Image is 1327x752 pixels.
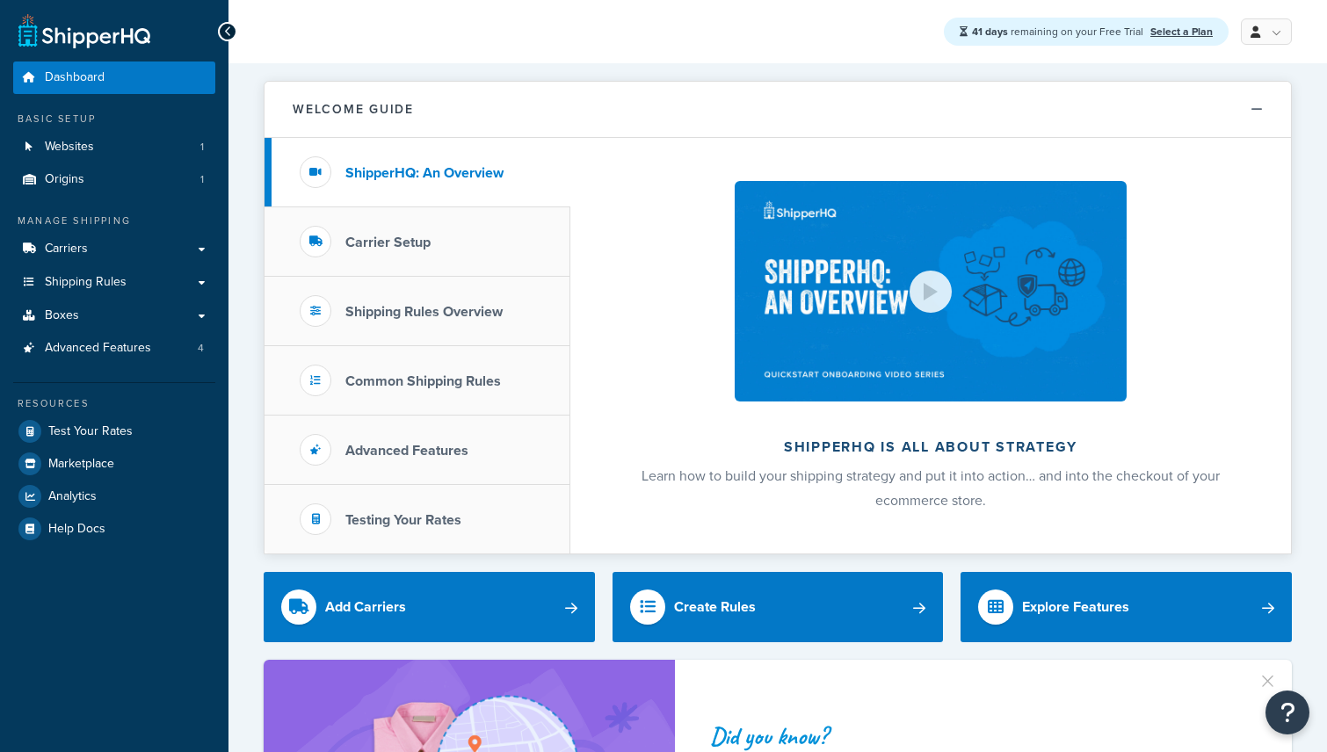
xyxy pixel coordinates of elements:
span: Shipping Rules [45,275,127,290]
h3: ShipperHQ: An Overview [345,165,504,181]
span: 4 [198,341,204,356]
span: Origins [45,172,84,187]
li: Advanced Features [13,332,215,365]
a: Test Your Rates [13,416,215,447]
div: Did you know? [710,724,1250,748]
a: Analytics [13,481,215,512]
span: Test Your Rates [48,424,133,439]
div: Add Carriers [325,595,406,619]
a: Shipping Rules [13,266,215,299]
a: Carriers [13,233,215,265]
button: Open Resource Center [1265,691,1309,734]
a: Help Docs [13,513,215,545]
h2: Welcome Guide [293,103,414,116]
span: Carriers [45,242,88,257]
h2: ShipperHQ is all about strategy [617,439,1244,455]
div: Manage Shipping [13,213,215,228]
button: Welcome Guide [265,82,1291,138]
span: Learn how to build your shipping strategy and put it into action… and into the checkout of your e... [642,466,1220,510]
span: 1 [200,172,204,187]
a: Select a Plan [1150,24,1213,40]
a: Add Carriers [264,572,595,642]
h3: Common Shipping Rules [345,373,501,389]
a: Dashboard [13,61,215,94]
div: Resources [13,396,215,411]
span: 1 [200,140,204,155]
li: Websites [13,131,215,163]
span: Dashboard [45,70,105,85]
span: Advanced Features [45,341,151,356]
h3: Advanced Features [345,443,468,459]
div: Create Rules [674,595,756,619]
h3: Testing Your Rates [345,512,461,528]
a: Marketplace [13,448,215,480]
a: Websites1 [13,131,215,163]
span: Boxes [45,308,79,323]
li: Origins [13,163,215,196]
div: Basic Setup [13,112,215,127]
h3: Shipping Rules Overview [345,304,503,320]
span: Help Docs [48,522,105,537]
a: Advanced Features4 [13,332,215,365]
a: Create Rules [613,572,944,642]
span: Analytics [48,489,97,504]
span: Marketplace [48,457,114,472]
div: Explore Features [1022,595,1129,619]
span: remaining on your Free Trial [972,24,1146,40]
img: ShipperHQ is all about strategy [735,181,1127,401]
a: Boxes [13,300,215,332]
a: Origins1 [13,163,215,196]
a: Explore Features [961,572,1292,642]
h3: Carrier Setup [345,235,431,250]
span: Websites [45,140,94,155]
strong: 41 days [972,24,1008,40]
